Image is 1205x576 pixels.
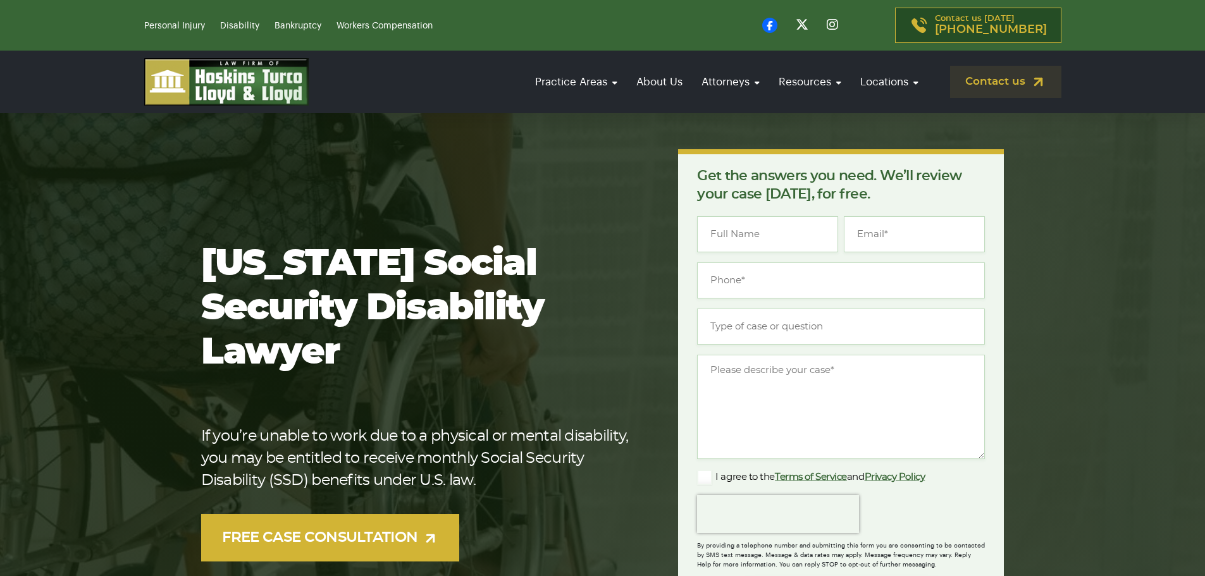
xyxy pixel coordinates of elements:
p: If you’re unable to work due to a physical or mental disability, you may be entitled to receive m... [201,426,638,492]
a: About Us [630,64,689,100]
a: Resources [772,64,848,100]
h1: [US_STATE] Social Security Disability Lawyer [201,242,638,375]
a: Practice Areas [529,64,624,100]
a: Workers Compensation [337,21,433,30]
p: Get the answers you need. We’ll review your case [DATE], for free. [697,167,985,204]
a: Attorneys [695,64,766,100]
p: Contact us [DATE] [935,15,1047,36]
a: Disability [220,21,259,30]
span: [PHONE_NUMBER] [935,23,1047,36]
img: arrow-up-right-light.svg [423,530,438,546]
input: Phone* [697,262,985,298]
label: I agree to the and [697,470,925,485]
a: Privacy Policy [865,472,925,482]
a: Contact us [950,66,1061,98]
input: Type of case or question [697,309,985,345]
a: Contact us [DATE][PHONE_NUMBER] [895,8,1061,43]
a: Bankruptcy [275,21,321,30]
iframe: reCAPTCHA [697,495,859,533]
a: Personal Injury [144,21,205,30]
a: Terms of Service [775,472,847,482]
div: By providing a telephone number and submitting this form you are consenting to be contacted by SM... [697,533,985,570]
a: Locations [854,64,925,100]
a: FREE CASE CONSULTATION [201,514,460,561]
input: Email* [844,216,985,252]
img: logo [144,58,309,106]
input: Full Name [697,216,838,252]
